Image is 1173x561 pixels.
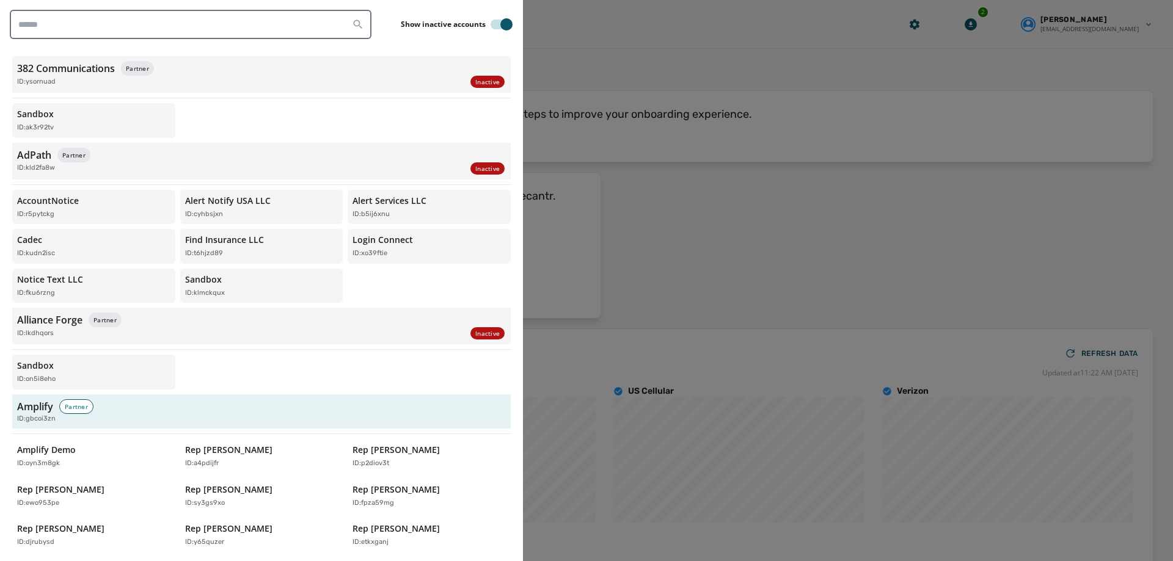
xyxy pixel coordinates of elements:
[348,190,511,225] button: Alert Services LLCID:b5ij6xnu
[180,479,343,513] button: Rep [PERSON_NAME]ID:sy3gs9xo
[12,308,511,344] button: Alliance ForgePartnerID:lkdhqorsInactive
[17,498,59,509] p: ID: ewo953pe
[470,76,505,88] div: Inactive
[353,523,440,535] p: Rep [PERSON_NAME]
[180,229,343,264] button: Find Insurance LLCID:t6hjzd89
[185,234,264,246] p: Find Insurance LLC
[12,518,175,552] button: Rep [PERSON_NAME]ID:djrubysd
[353,209,390,220] p: ID: b5ij6xnu
[17,458,60,469] p: ID: oyn3m8gk
[185,209,223,220] p: ID: cyhbsjxn
[12,355,175,389] button: SandboxID:on5i8eho
[185,523,272,535] p: Rep [PERSON_NAME]
[353,498,394,509] p: ID: fpza59mg
[348,439,511,474] button: Rep [PERSON_NAME]ID:p2diov3t
[12,269,175,303] button: Notice Text LLCID:fku6rzng
[17,399,53,414] h3: Amplify
[185,195,271,207] p: Alert Notify USA LLC
[185,273,222,286] p: Sandbox
[17,414,56,424] span: ID: gbcoi3zn
[185,288,225,299] p: ID: klmckqux
[17,77,56,87] span: ID: ysornuad
[180,190,343,225] button: Alert Notify USA LLCID:cyhbsjxn
[353,458,389,469] p: ID: p2diov3t
[17,360,54,372] p: Sandbox
[12,56,511,93] button: 382 CommunicationsPartnerID:ysornuadInactive
[17,374,56,385] p: ID: on5i8eho
[17,195,79,207] p: AccountNotice
[57,148,90,162] div: Partner
[59,399,93,414] div: Partner
[353,248,387,259] p: ID: xo39ftie
[17,248,55,259] p: ID: kudn2isc
[17,163,55,173] span: ID: kld2fa8w
[470,327,505,339] div: Inactive
[185,458,219,469] p: ID: a4pdijfr
[185,248,223,259] p: ID: t6hjzd89
[12,439,175,474] button: Amplify DemoID:oyn3m8gk
[353,234,413,246] p: Login Connect
[17,444,76,456] p: Amplify Demo
[17,523,104,535] p: Rep [PERSON_NAME]
[353,195,426,207] p: Alert Services LLC
[89,313,122,327] div: Partner
[185,537,224,548] p: ID: y65quzer
[12,394,511,429] button: AmplifyPartnerID:gbcoi3zn
[17,328,54,339] span: ID: lkdhqors
[180,518,343,552] button: Rep [PERSON_NAME]ID:y65quzer
[17,273,83,286] p: Notice Text LLC
[12,190,175,225] button: AccountNoticeID:r5pytckg
[180,269,343,303] button: SandboxID:klmckqux
[353,483,440,496] p: Rep [PERSON_NAME]
[180,439,343,474] button: Rep [PERSON_NAME]ID:a4pdijfr
[353,537,389,548] p: ID: etkxganj
[348,518,511,552] button: Rep [PERSON_NAME]ID:etkxganj
[470,162,505,175] div: Inactive
[12,229,175,264] button: CadecID:kudn2isc
[348,479,511,513] button: Rep [PERSON_NAME]ID:fpza59mg
[185,444,272,456] p: Rep [PERSON_NAME]
[185,498,225,509] p: ID: sy3gs9xo
[12,103,175,138] button: SandboxID:ak3r92tv
[12,143,511,179] button: AdPathPartnerID:kld2fa8wInactive
[17,288,55,299] p: ID: fku6rzng
[185,483,272,496] p: Rep [PERSON_NAME]
[401,20,486,29] label: Show inactive accounts
[17,234,42,246] p: Cadec
[12,479,175,513] button: Rep [PERSON_NAME]ID:ewo953pe
[348,229,511,264] button: Login ConnectID:xo39ftie
[17,123,54,133] p: ID: ak3r92tv
[17,108,54,120] p: Sandbox
[353,444,440,456] p: Rep [PERSON_NAME]
[17,313,82,327] h3: Alliance Forge
[17,209,54,220] p: ID: r5pytckg
[17,483,104,496] p: Rep [PERSON_NAME]
[17,148,51,162] h3: AdPath
[17,61,115,76] h3: 382 Communications
[17,537,54,548] p: ID: djrubysd
[121,61,154,76] div: Partner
